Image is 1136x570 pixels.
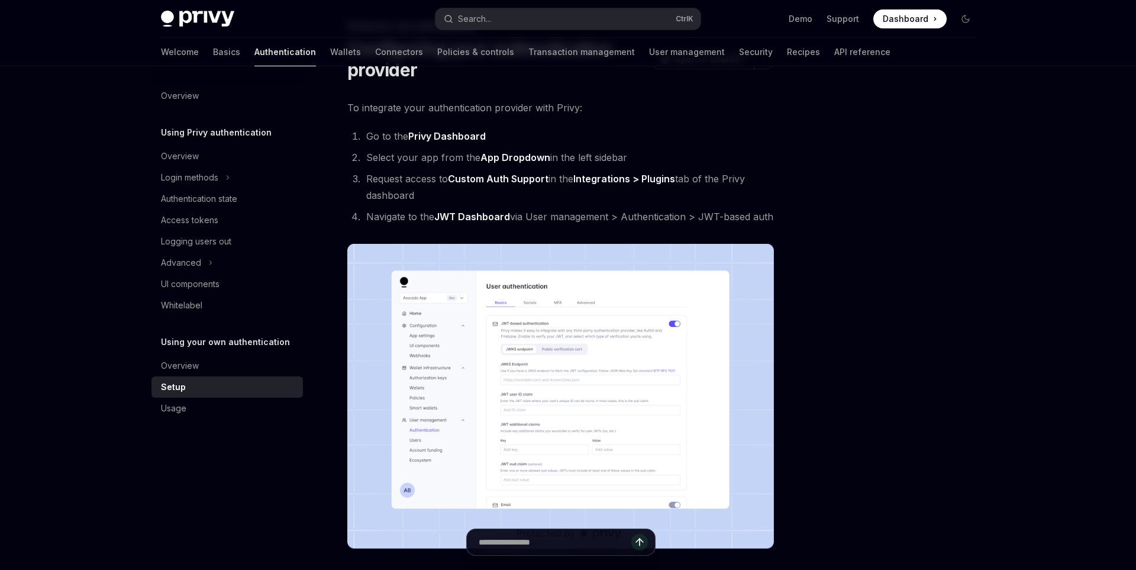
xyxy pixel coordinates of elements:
a: Welcome [161,38,199,66]
div: Login methods [161,170,218,185]
strong: Custom Auth Support [448,173,548,185]
span: To integrate your authentication provider with Privy: [347,99,774,116]
a: Overview [151,146,303,167]
a: JWT Dashboard [434,211,510,223]
a: Access tokens [151,210,303,231]
a: Integrations > Plugins [573,173,675,185]
li: Navigate to the via User management > Authentication > JWT-based auth [363,208,774,225]
a: Recipes [787,38,820,66]
div: Setup [161,380,186,394]
a: UI components [151,273,303,295]
strong: Privy Dashboard [408,130,486,142]
a: Demo [789,13,812,25]
a: Setup [151,376,303,398]
li: Request access to in the tab of the Privy dashboard [363,170,774,204]
a: Logging users out [151,231,303,252]
img: dark logo [161,11,234,27]
a: Privy Dashboard [408,130,486,143]
div: Usage [161,401,186,416]
div: Access tokens [161,213,218,227]
a: User management [649,38,725,66]
div: Overview [161,149,199,163]
h5: Using your own authentication [161,335,290,349]
li: Go to the [363,128,774,144]
strong: App Dropdown [480,152,550,163]
div: Advanced [161,256,201,270]
a: Overview [151,85,303,107]
a: Basics [213,38,240,66]
button: Send message [631,534,648,550]
div: Overview [161,89,199,103]
span: Dashboard [883,13,928,25]
div: Authentication state [161,192,237,206]
a: Transaction management [528,38,635,66]
div: Search... [458,12,491,26]
a: Security [739,38,773,66]
a: Authentication [254,38,316,66]
a: Dashboard [873,9,947,28]
div: Logging users out [161,234,231,249]
li: Select your app from the in the left sidebar [363,149,774,166]
a: Usage [151,398,303,419]
button: Search...CtrlK [435,8,701,30]
div: Whitelabel [161,298,202,313]
button: Toggle dark mode [956,9,975,28]
span: Ctrl K [676,14,693,24]
a: Whitelabel [151,295,303,316]
a: Connectors [375,38,423,66]
div: Overview [161,359,199,373]
a: Wallets [330,38,361,66]
a: Overview [151,355,303,376]
a: Policies & controls [437,38,514,66]
a: Authentication state [151,188,303,210]
div: UI components [161,277,220,291]
a: Support [827,13,859,25]
a: API reference [834,38,890,66]
h5: Using Privy authentication [161,125,272,140]
img: JWT-based auth [347,244,774,549]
